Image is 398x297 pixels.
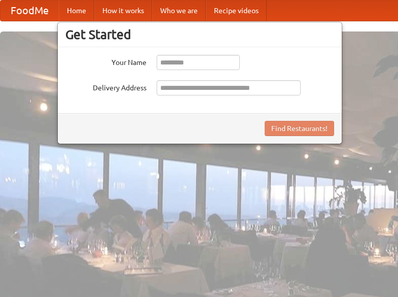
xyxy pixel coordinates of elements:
[59,1,94,21] a: Home
[265,121,334,136] button: Find Restaurants!
[94,1,152,21] a: How it works
[1,1,59,21] a: FoodMe
[65,55,147,68] label: Your Name
[65,80,147,93] label: Delivery Address
[65,27,334,42] h3: Get Started
[206,1,267,21] a: Recipe videos
[152,1,206,21] a: Who we are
